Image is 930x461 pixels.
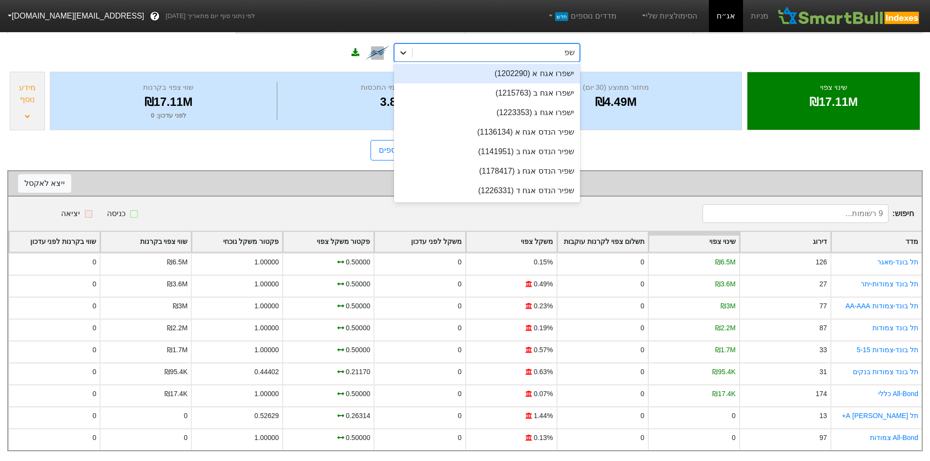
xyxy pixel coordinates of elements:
[254,301,279,311] div: 1.00000
[92,411,96,421] div: 0
[534,301,553,311] div: 0.23%
[92,389,96,399] div: 0
[254,345,279,355] div: 1.00000
[107,208,125,220] div: כניסה
[254,411,279,421] div: 0.52629
[819,279,827,289] div: 27
[371,140,475,160] a: תנאי כניסה למדדים נוספים
[173,301,187,311] div: ₪3M
[649,232,739,252] div: Toggle SortBy
[152,10,158,23] span: ?
[636,6,702,26] a: הסימולציות שלי
[346,411,370,421] div: 0.26314
[641,345,644,355] div: 0
[62,82,274,93] div: שווי צפוי בקרנות
[280,82,496,93] div: מספר ימי התכסות
[816,257,827,267] div: 126
[740,232,830,252] div: Toggle SortBy
[641,433,644,443] div: 0
[346,323,370,333] div: 0.50000
[534,389,553,399] div: 0.07%
[165,11,255,21] span: לפי נתוני סוף יום מתאריך [DATE]
[861,280,918,288] a: תל בונד צמודות-יתר
[842,412,918,420] a: תל [PERSON_NAME] A+
[394,122,580,142] div: שפיר הנדס אגח א (1136134)
[280,93,496,111] div: 3.8
[458,411,462,421] div: 0
[184,411,188,421] div: 0
[715,257,736,267] div: ₪6.5M
[715,279,736,289] div: ₪3.6M
[254,367,279,377] div: 0.44402
[184,433,188,443] div: 0
[254,257,279,267] div: 1.00000
[712,389,735,399] div: ₪17.4K
[534,257,553,267] div: 0.15%
[458,389,462,399] div: 0
[846,302,918,310] a: תל בונד-צמודות AA-AAA
[853,368,918,376] a: תל בונד צמודות בנקים
[92,367,96,377] div: 0
[534,345,553,355] div: 0.57%
[819,367,827,377] div: 31
[641,301,644,311] div: 0
[167,323,187,333] div: ₪2.2M
[192,232,282,252] div: Toggle SortBy
[534,411,553,421] div: 1.44%
[870,434,918,441] a: All-Bond צמודות
[872,324,918,332] a: תל בונד צמודות
[641,279,644,289] div: 0
[534,367,553,377] div: 0.63%
[831,232,922,252] div: Toggle SortBy
[101,232,191,252] div: Toggle SortBy
[346,433,370,443] div: 0.50000
[641,389,644,399] div: 0
[62,93,274,111] div: ₪17.11M
[254,433,279,443] div: 1.00000
[877,258,919,266] a: תל בונד-מאגר
[857,346,918,354] a: תל בונד-צמודות 5-15
[732,433,736,443] div: 0
[92,279,96,289] div: 0
[92,301,96,311] div: 0
[394,161,580,181] div: שפיר הנדס אגח ג (1178417)
[458,345,462,355] div: 0
[61,208,80,220] div: יציאה
[92,323,96,333] div: 0
[374,232,465,252] div: Toggle SortBy
[502,93,729,111] div: ₪4.49M
[776,6,922,26] img: SmartBull
[458,433,462,443] div: 0
[62,111,274,120] div: לפני עדכון : 0
[641,323,644,333] div: 0
[641,411,644,421] div: 0
[167,279,187,289] div: ₪3.6M
[394,142,580,161] div: שפיר הנדס אגח ב (1141951)
[165,367,187,377] div: ₪95.4K
[715,345,736,355] div: ₪1.7M
[254,279,279,289] div: 1.00000
[394,64,580,83] div: ישפרו אגח א (1202290)
[555,12,568,21] span: חדש
[165,389,187,399] div: ₪17.4K
[760,93,908,111] div: ₪17.11M
[167,257,187,267] div: ₪6.5M
[18,176,912,191] div: שינוי צפוי לפי מדד
[819,411,827,421] div: 13
[18,174,71,193] button: ייצא לאקסל
[9,232,100,252] div: Toggle SortBy
[394,181,580,200] div: שפיר הנדס אגח ד (1226331)
[167,345,187,355] div: ₪1.7M
[458,257,462,267] div: 0
[534,433,553,443] div: 0.13%
[641,257,644,267] div: 0
[732,411,736,421] div: 0
[816,389,827,399] div: 174
[254,389,279,399] div: 1.00000
[760,82,908,93] div: שינוי צפוי
[641,367,644,377] div: 0
[819,301,827,311] div: 77
[394,103,580,122] div: ישפרו אגח ג (1223353)
[346,257,370,267] div: 0.50000
[458,323,462,333] div: 0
